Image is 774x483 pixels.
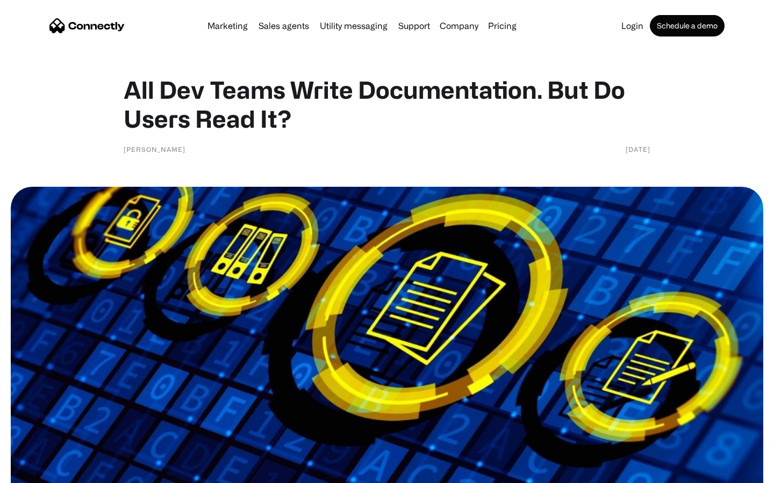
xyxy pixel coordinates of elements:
[124,144,185,155] div: [PERSON_NAME]
[394,21,434,30] a: Support
[254,21,313,30] a: Sales agents
[316,21,392,30] a: Utility messaging
[49,18,125,34] a: home
[203,21,252,30] a: Marketing
[124,75,650,133] h1: All Dev Teams Write Documentation. But Do Users Read It?
[617,21,648,30] a: Login
[21,464,64,479] ul: Language list
[440,18,478,33] div: Company
[11,464,64,479] aside: Language selected: English
[650,15,725,36] a: Schedule a demo
[436,18,482,33] div: Company
[626,144,650,155] div: [DATE]
[484,21,521,30] a: Pricing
